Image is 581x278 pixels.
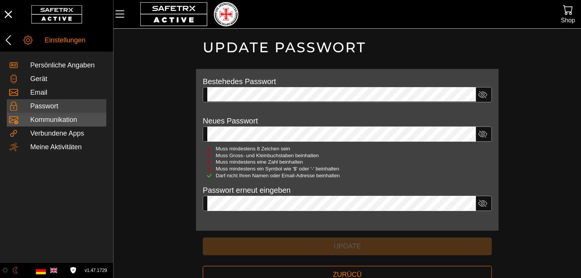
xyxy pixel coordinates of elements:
[216,173,340,178] span: Darf nicht Ihren Namen oder Email-Adresse beinhalten
[80,264,112,277] button: v1.47.1729
[12,267,19,273] img: ModeDark.svg
[216,166,339,172] span: Muss mindestens ein Symbol wie '$' oder '-' beinhalten
[47,264,60,277] button: Englishc
[34,264,47,277] button: Deutsch
[203,237,492,255] button: Update
[2,267,8,273] img: ModeLight.svg
[30,61,104,70] div: Persönliche Angaben
[216,153,318,158] span: Muss Gross- und Kleinbuchstaben beinhalten
[216,159,303,165] span: Muss mindestens eine Zahl beinhalten
[50,267,57,274] img: en.svg
[203,77,276,86] label: Bestehedes Passwort
[30,143,104,151] div: Meine Aktivitäten
[30,89,104,97] div: Email
[216,146,290,151] span: Muss mindestens 8 Zeichen sein
[9,142,18,151] img: Activities.svg
[203,39,492,56] h1: Update Passwort
[30,130,104,138] div: Verbundene Apps
[45,36,111,45] div: Einstellungen
[30,102,104,111] div: Passwort
[113,6,132,22] button: MenÜ
[85,267,107,275] span: v1.47.1729
[203,186,290,194] label: Passwort erneut eingeben
[9,74,18,83] img: Devices.svg
[36,265,46,275] img: de.svg
[214,2,238,27] img: RescueLogo.png
[68,267,78,273] a: Lizenzvereinbarung
[561,15,575,25] div: Shop
[30,75,104,83] div: Gerät
[30,116,104,124] div: Kommunikation
[203,117,258,125] label: Neues Passwort
[209,241,486,252] span: Update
